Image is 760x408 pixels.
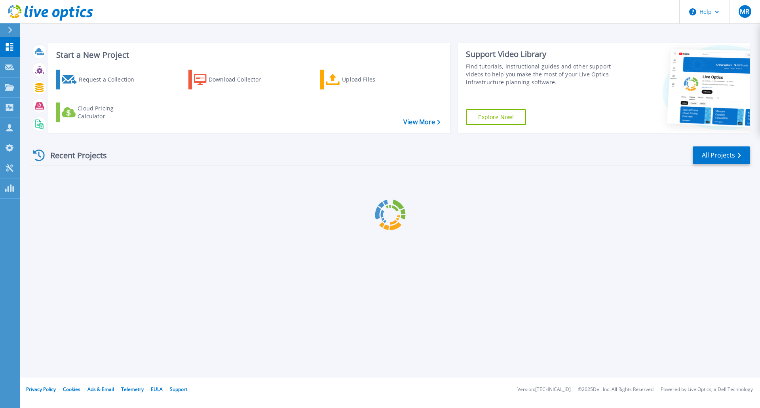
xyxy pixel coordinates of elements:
a: Request a Collection [56,70,144,89]
a: Cloud Pricing Calculator [56,102,144,122]
div: Find tutorials, instructional guides and other support videos to help you make the most of your L... [466,63,615,86]
a: Explore Now! [466,109,526,125]
div: Request a Collection [79,72,142,87]
a: Support [170,386,187,393]
a: Privacy Policy [26,386,56,393]
div: Support Video Library [466,49,615,59]
li: Powered by Live Optics, a Dell Technology [661,387,753,392]
li: © 2025 Dell Inc. All Rights Reserved [578,387,654,392]
a: All Projects [693,146,750,164]
h3: Start a New Project [56,51,440,59]
a: EULA [151,386,163,393]
a: View More [403,118,440,126]
a: Cookies [63,386,80,393]
a: Ads & Email [87,386,114,393]
div: Download Collector [209,72,272,87]
a: Telemetry [121,386,144,393]
a: Upload Files [320,70,408,89]
div: Upload Files [342,72,405,87]
a: Download Collector [188,70,277,89]
span: MR [740,8,749,15]
div: Recent Projects [30,146,118,165]
div: Cloud Pricing Calculator [78,104,141,120]
li: Version: [TECHNICAL_ID] [517,387,571,392]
